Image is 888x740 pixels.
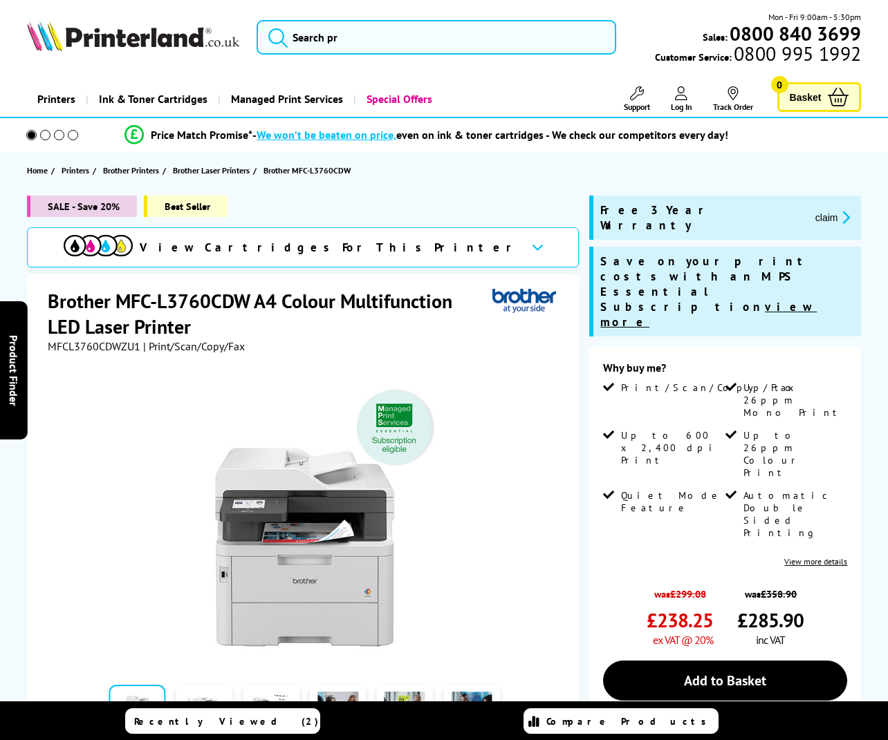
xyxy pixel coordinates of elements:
span: Brother Laser Printers [173,163,250,178]
span: Basket [790,88,822,106]
img: Printerland Logo [27,21,240,51]
span: Sales: [703,30,728,44]
span: Home [27,163,48,178]
a: Support [624,86,650,112]
span: Product Finder [7,334,21,406]
span: Price Match Promise* [151,128,252,142]
span: Free 3 Year Warranty [600,202,804,233]
span: Print/Scan/Copy/Fax [621,381,799,394]
span: Compare Products [546,715,714,728]
a: Track Order [713,86,753,112]
img: Brother [492,288,556,314]
span: Up to 26ppm Colour Print [743,429,845,479]
img: Brother MFC-L3760CDW [169,381,440,652]
span: £285.90 [737,607,804,633]
span: View Cartridges For This Printer [140,240,520,255]
a: Add to Basket [603,661,847,701]
span: Mon - Fri 9:00am - 5:30pm [768,10,861,23]
button: promo-description [811,209,855,225]
span: Printers [62,163,89,178]
span: Brother MFC-L3760CDW [263,163,351,178]
div: - even on ink & toner cartridges - We check our competitors every day! [252,128,728,142]
input: Search pr [257,20,616,55]
span: SALE - Save 20% [27,196,137,217]
h1: Brother MFC-L3760CDW A4 Colour Multifunction LED Laser Printer [48,288,493,339]
a: Home [27,163,51,178]
span: Best Seller [144,196,228,217]
a: Special Offers [353,82,443,117]
a: Brother MFC-L3760CDW [263,163,354,178]
u: view more [600,299,817,330]
a: Basket 0 [777,82,862,112]
span: was [737,580,804,600]
span: Save on your print costs with an MPS Essential Subscription [600,254,817,330]
a: Printerland Logo [27,21,240,54]
b: 0800 840 3699 [730,21,861,46]
span: was [647,580,713,600]
span: Support [624,102,650,112]
span: ex VAT @ 20% [653,633,713,647]
span: | Print/Scan/Copy/Fax [143,339,245,353]
span: We won’t be beaten on price, [257,128,396,142]
a: Log In [671,86,692,112]
span: Ink & Toner Cartridges [99,82,207,117]
a: Compare Products [524,708,719,734]
span: Customer Service: [655,47,861,64]
span: Up to 600 x 2,400 dpi Print [621,429,723,466]
a: Brother Printers [103,163,163,178]
span: Recently Viewed (2) [134,715,319,728]
span: Automatic Double Sided Printing [743,489,845,539]
span: MFCL3760CDWZU1 [48,339,140,353]
li: modal_Promise [7,123,846,147]
span: 0800 995 1992 [732,47,861,60]
strike: £299.08 [670,587,706,600]
span: 0 [771,76,788,93]
a: 0800 840 3699 [728,27,861,40]
div: Why buy me? [603,361,847,381]
span: £238.25 [647,607,713,633]
span: inc VAT [756,633,785,647]
strike: £358.90 [761,587,797,600]
img: View Cartridges [64,235,133,256]
span: Brother Printers [103,163,159,178]
span: Log In [671,102,692,112]
a: Printers [62,163,93,178]
a: View more details [784,556,847,567]
span: Quiet Mode Feature [621,489,723,514]
span: Up to 26ppm Mono Print [743,381,845,419]
a: Recently Viewed (2) [125,708,320,734]
a: Printers [27,82,86,117]
a: Brother Laser Printers [173,163,253,178]
a: Ink & Toner Cartridges [86,82,218,117]
a: Managed Print Services [218,82,353,117]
